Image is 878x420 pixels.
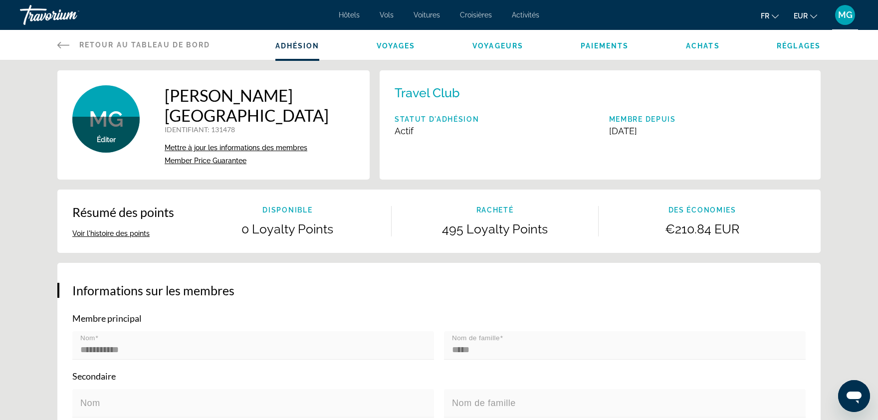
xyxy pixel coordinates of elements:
[838,380,870,412] iframe: Bouton de lancement de la fenêtre de messagerie
[472,42,523,50] a: Voyageurs
[80,334,95,342] mat-label: Nom
[609,115,676,123] p: Membre depuis
[452,334,500,342] mat-label: Nom de famille
[79,41,211,49] span: Retour au tableau de bord
[165,157,246,165] span: Member Price Guarantee
[777,42,821,50] a: Réglages
[395,126,479,136] p: Actif
[380,11,394,19] a: Vols
[20,2,120,28] a: Travorium
[395,85,460,100] p: Travel Club
[761,12,769,20] span: fr
[72,205,174,219] p: Résumé des points
[581,42,629,50] a: Paiements
[794,12,808,20] span: EUR
[392,221,599,236] p: 495 Loyalty Points
[72,283,806,298] h3: Informations sur les membres
[184,206,391,214] p: Disponible
[72,313,806,324] p: Membre principal
[165,125,355,134] p: : 131478
[97,136,116,144] span: Éditer
[395,115,479,123] p: Statut d'adhésion
[460,11,492,19] a: Croisières
[165,125,208,134] span: IDENTIFIANT
[599,206,806,214] p: Des économies
[794,8,817,23] button: Change currency
[512,11,539,19] a: Activités
[377,42,416,50] a: Voyages
[832,4,858,25] button: User Menu
[838,10,853,20] span: MG
[686,42,720,50] a: Achats
[97,135,116,144] button: Éditer
[452,398,516,408] mat-label: Nom de famille
[599,221,806,236] p: €210.84 EUR
[184,221,391,236] p: 0 Loyalty Points
[609,126,676,136] p: [DATE]
[89,106,124,132] span: MG
[761,8,779,23] button: Change language
[80,398,100,408] mat-label: Nom
[392,206,599,214] p: Racheté
[339,11,360,19] a: Hôtels
[72,229,150,238] button: Voir l'histoire des points
[414,11,440,19] a: Voitures
[165,144,307,152] span: Mettre à jour les informations des membres
[165,85,355,125] h1: [PERSON_NAME] [GEOGRAPHIC_DATA]
[165,144,355,152] a: Mettre à jour les informations des membres
[275,42,320,50] a: Adhésion
[57,30,211,60] a: Retour au tableau de bord
[72,371,806,382] p: Secondaire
